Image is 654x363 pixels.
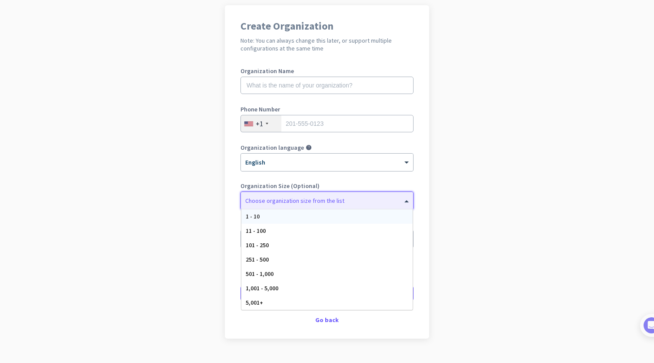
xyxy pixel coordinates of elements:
span: 5,001+ [246,299,263,306]
label: Organization Size (Optional) [240,183,414,189]
span: 251 - 500 [246,255,269,263]
span: 101 - 250 [246,241,269,249]
div: Options List [241,209,413,310]
div: +1 [256,119,263,128]
div: Go back [240,317,414,323]
input: What is the name of your organization? [240,77,414,94]
label: Organization Time Zone [240,221,414,227]
span: 11 - 100 [246,227,266,235]
label: Organization language [240,145,304,151]
h1: Create Organization [240,21,414,31]
span: 1,001 - 5,000 [246,284,278,292]
span: 1 - 10 [246,212,260,220]
i: help [306,145,312,151]
span: 501 - 1,000 [246,270,274,278]
input: 201-555-0123 [240,115,414,132]
button: Create Organization [240,286,414,301]
label: Phone Number [240,106,414,112]
h2: Note: You can always change this later, or support multiple configurations at the same time [240,37,414,52]
label: Organization Name [240,68,414,74]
